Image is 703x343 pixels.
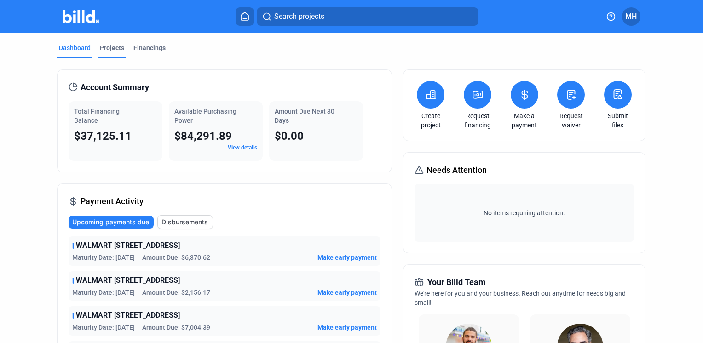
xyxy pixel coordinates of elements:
[74,130,132,143] span: $37,125.11
[555,111,587,130] a: Request waiver
[72,323,135,332] span: Maturity Date: [DATE]
[59,43,91,52] div: Dashboard
[461,111,494,130] a: Request financing
[72,253,135,262] span: Maturity Date: [DATE]
[426,164,487,177] span: Needs Attention
[317,288,377,297] button: Make early payment
[317,323,377,332] button: Make early payment
[274,11,324,22] span: Search projects
[74,108,120,124] span: Total Financing Balance
[76,275,180,286] span: WALMART [STREET_ADDRESS]
[602,111,634,130] a: Submit files
[81,195,144,208] span: Payment Activity
[317,253,377,262] button: Make early payment
[418,208,630,217] span: No items requiring attention.
[257,7,478,26] button: Search projects
[133,43,166,52] div: Financings
[142,288,210,297] span: Amount Due: $2,156.17
[415,111,447,130] a: Create project
[174,108,236,124] span: Available Purchasing Power
[228,144,257,151] a: View details
[69,216,154,229] button: Upcoming payments due
[622,7,640,26] button: MH
[275,108,334,124] span: Amount Due Next 30 Days
[275,130,304,143] span: $0.00
[142,253,210,262] span: Amount Due: $6,370.62
[63,10,99,23] img: Billd Company Logo
[76,240,180,251] span: WALMART [STREET_ADDRESS]
[142,323,210,332] span: Amount Due: $7,004.39
[157,215,213,229] button: Disbursements
[72,217,149,227] span: Upcoming payments due
[427,276,486,289] span: Your Billd Team
[72,288,135,297] span: Maturity Date: [DATE]
[415,290,626,306] span: We're here for you and your business. Reach out anytime for needs big and small!
[100,43,124,52] div: Projects
[508,111,541,130] a: Make a payment
[81,81,149,94] span: Account Summary
[161,217,208,227] span: Disbursements
[174,130,232,143] span: $84,291.89
[76,310,180,321] span: WALMART [STREET_ADDRESS]
[625,11,637,22] span: MH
